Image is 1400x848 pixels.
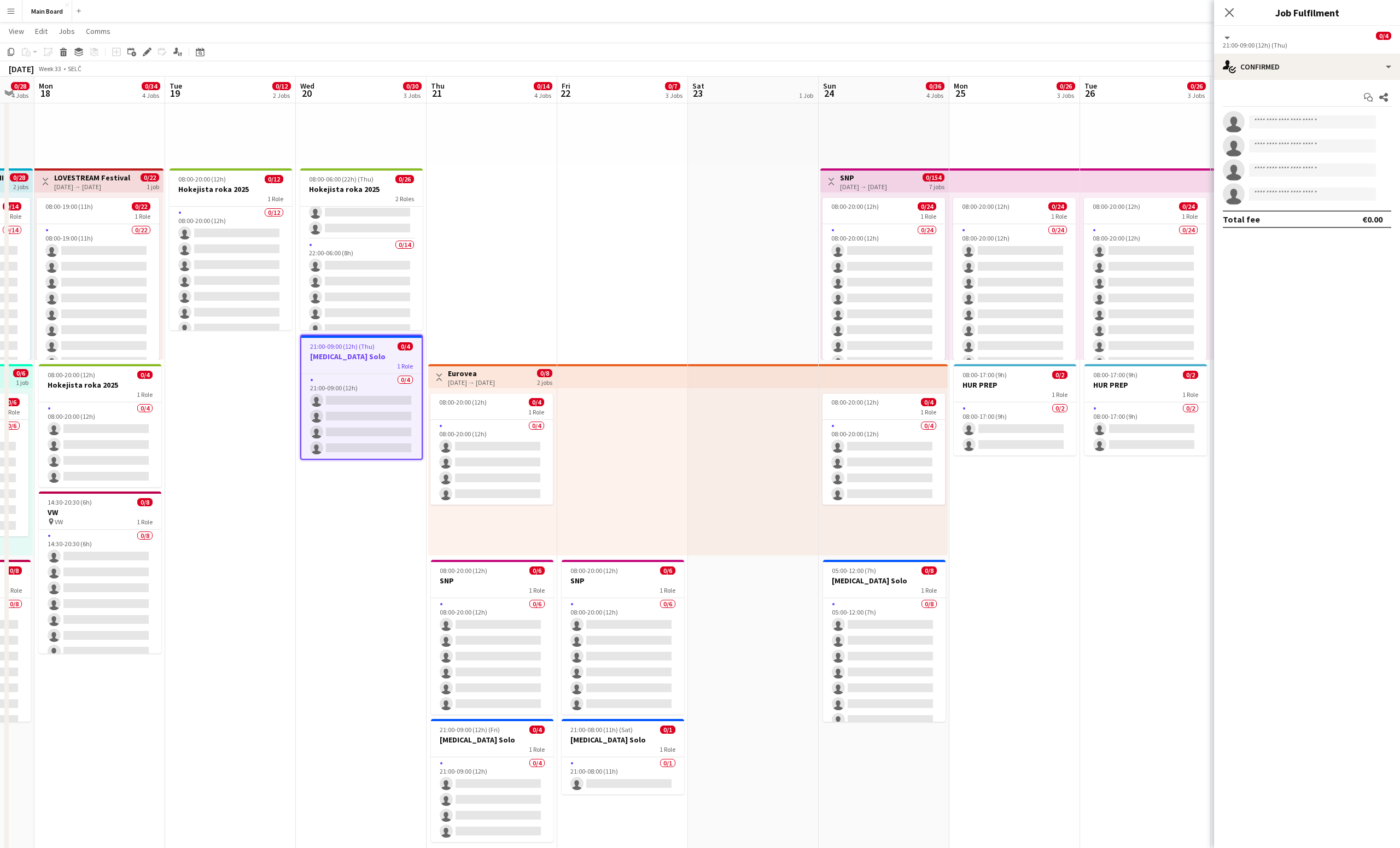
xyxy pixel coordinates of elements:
span: 08:00-20:00 (12h) [439,398,487,406]
span: 21:00-09:00 (12h) (Fri) [440,726,500,734]
span: Comms [86,26,110,36]
span: 1 Role [267,195,283,203]
div: [DATE] → [DATE] [448,378,495,387]
span: 1 Role [528,408,544,416]
span: 0/4 [137,371,153,379]
span: 0/4 [529,398,544,406]
app-job-card: 21:00-09:00 (12h) (Thu)0/4[MEDICAL_DATA] Solo1 Role0/421:00-09:00 (12h) [300,335,423,460]
app-job-card: 14:30-20:30 (6h)0/8VW VW1 Role0/814:30-20:30 (6h) [39,492,161,653]
app-card-role: 0/208:00-17:00 (9h) [954,402,1076,455]
div: 2 jobs [537,377,552,387]
span: Tue [1084,81,1097,91]
span: 1 Role [921,586,937,594]
span: 08:00-20:00 (12h) [570,566,618,575]
span: 23 [691,87,704,100]
div: 2 jobs [13,182,28,191]
span: 21:00-09:00 (12h) (Thu) [310,342,375,350]
span: 0/22 [132,202,150,210]
h3: Eurovea [448,369,495,378]
app-card-role: 0/2408:00-20:00 (12h) [953,224,1076,626]
span: 08:00-20:00 (12h) [831,202,879,210]
span: Edit [35,26,48,36]
app-job-card: 08:00-17:00 (9h)0/2HUR PREP1 Role0/208:00-17:00 (9h) [1084,364,1207,455]
span: 0/6 [660,566,675,575]
span: 08:00-20:00 (12h) [440,566,487,575]
span: 0/2 [1052,371,1067,379]
app-job-card: 08:00-20:00 (12h)0/241 Role0/2408:00-20:00 (12h) [953,198,1076,360]
app-card-role: 0/2408:00-20:00 (12h) [1084,224,1206,626]
span: 0/6 [4,398,20,406]
span: 1 Role [4,408,20,416]
span: 0/24 [918,202,936,210]
span: 14:30-20:30 (6h) [48,498,92,506]
h3: [MEDICAL_DATA] Solo [301,352,422,361]
app-job-card: 05:00-12:00 (7h)0/8[MEDICAL_DATA] Solo1 Role0/805:00-12:00 (7h) [823,560,946,722]
h3: VW [39,507,161,517]
app-card-role: 0/421:00-09:00 (12h) [301,374,422,459]
span: 0/36 [926,82,944,90]
div: 3 Jobs [404,91,421,100]
h3: Hokejista roka 2025 [300,184,423,194]
div: 4 Jobs [534,91,552,100]
span: 19 [168,87,182,100]
span: 0/4 [1376,32,1391,40]
h3: Job Fulfilment [1214,5,1400,20]
span: 0/28 [10,173,28,182]
app-job-card: 08:00-20:00 (12h)0/6SNP1 Role0/608:00-20:00 (12h) [562,560,684,715]
span: 0/22 [141,173,159,182]
span: Mon [39,81,53,91]
span: 24 [821,87,836,100]
span: 1 Role [1052,390,1067,399]
span: 1 Role [660,586,675,594]
span: 0/8 [7,566,22,575]
div: 21:00-09:00 (12h) (Fri)0/4[MEDICAL_DATA] Solo1 Role0/421:00-09:00 (12h) [431,719,553,842]
span: 0/34 [142,82,160,90]
span: 0/24 [1179,202,1198,210]
span: Mon [954,81,968,91]
h3: [MEDICAL_DATA] Solo [431,735,553,745]
span: 0/154 [923,173,944,182]
span: 1 Role [529,586,545,594]
app-job-card: 08:00-20:00 (12h)0/12Hokejista roka 20251 Role0/1208:00-20:00 (12h) [170,168,292,330]
app-job-card: 08:00-20:00 (12h)0/241 Role0/2408:00-20:00 (12h) [1084,198,1206,360]
a: View [4,24,28,38]
app-card-role: 0/2208:00-19:00 (11h) [37,224,159,594]
span: 08:00-20:00 (12h) [962,202,1010,210]
div: 4 Jobs [11,91,29,100]
h3: [MEDICAL_DATA] Solo [562,735,684,745]
div: [DATE] → [DATE] [54,183,130,191]
span: 2 Roles [395,195,414,203]
span: 21 [429,87,445,100]
div: 08:00-20:00 (12h)0/241 Role0/2408:00-20:00 (12h) [822,198,945,360]
app-job-card: 08:00-17:00 (9h)0/2HUR PREP1 Role0/208:00-17:00 (9h) [954,364,1076,455]
span: 27 [1214,87,1229,100]
span: 0/26 [1057,82,1075,90]
span: 0/30 [403,82,422,90]
app-card-role: 0/608:00-20:00 (12h) [562,598,684,715]
span: View [9,26,24,36]
span: 0/28 [11,82,30,90]
div: 3 Jobs [666,91,682,100]
a: Comms [81,24,115,38]
span: 0/12 [265,175,283,183]
div: 08:00-06:00 (22h) (Thu)0/26Hokejista roka 20252 Roles 0/1422:00-06:00 (8h) [300,168,423,330]
app-card-role: 0/814:30-20:30 (6h) [39,530,161,678]
app-job-card: 08:00-19:00 (11h)0/221 Role0/2208:00-19:00 (11h) [37,198,159,360]
div: [DATE] → [DATE] [840,183,887,191]
span: 0/12 [272,82,291,90]
span: 22 [560,87,570,100]
div: 1 job [16,377,28,387]
span: 0/24 [1048,202,1067,210]
app-card-role: 0/421:00-09:00 (12h) [431,757,553,842]
div: 08:00-20:00 (12h)0/41 Role0/408:00-20:00 (12h) [430,394,553,505]
app-card-role: 0/208:00-17:00 (9h) [1084,402,1207,455]
span: Fri [562,81,570,91]
a: Jobs [54,24,79,38]
h3: Hokejista roka 2025 [39,380,161,390]
span: Jobs [59,26,75,36]
span: 1 Role [1051,212,1067,220]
